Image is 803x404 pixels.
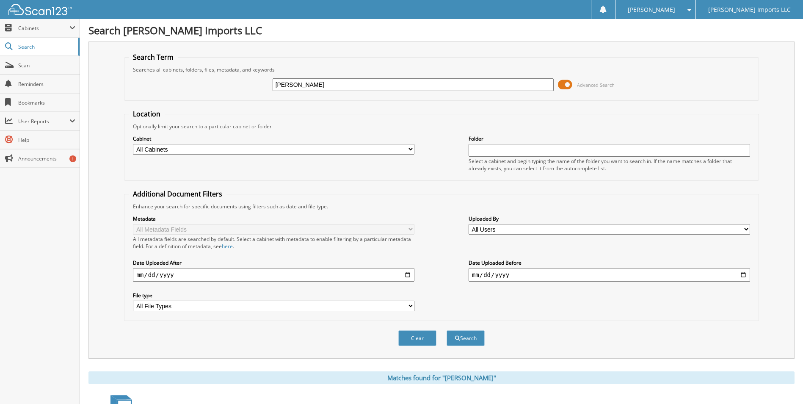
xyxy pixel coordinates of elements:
[133,268,414,282] input: start
[469,259,750,266] label: Date Uploaded Before
[8,4,72,15] img: scan123-logo-white.svg
[18,80,75,88] span: Reminders
[133,259,414,266] label: Date Uploaded After
[129,203,754,210] div: Enhance your search for specific documents using filters such as date and file type.
[129,109,165,119] legend: Location
[18,25,69,32] span: Cabinets
[18,43,74,50] span: Search
[708,7,791,12] span: [PERSON_NAME] Imports LLC
[628,7,675,12] span: [PERSON_NAME]
[129,66,754,73] div: Searches all cabinets, folders, files, metadata, and keywords
[133,235,414,250] div: All metadata fields are searched by default. Select a cabinet with metadata to enable filtering b...
[18,99,75,106] span: Bookmarks
[469,135,750,142] label: Folder
[447,330,485,346] button: Search
[469,268,750,282] input: end
[129,189,226,199] legend: Additional Document Filters
[133,215,414,222] label: Metadata
[18,118,69,125] span: User Reports
[18,136,75,144] span: Help
[69,155,76,162] div: 1
[398,330,436,346] button: Clear
[88,23,795,37] h1: Search [PERSON_NAME] Imports LLC
[133,135,414,142] label: Cabinet
[133,292,414,299] label: File type
[129,123,754,130] div: Optionally limit your search to a particular cabinet or folder
[129,53,178,62] legend: Search Term
[18,62,75,69] span: Scan
[88,371,795,384] div: Matches found for "[PERSON_NAME]"
[469,215,750,222] label: Uploaded By
[577,82,615,88] span: Advanced Search
[18,155,75,162] span: Announcements
[469,158,750,172] div: Select a cabinet and begin typing the name of the folder you want to search in. If the name match...
[222,243,233,250] a: here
